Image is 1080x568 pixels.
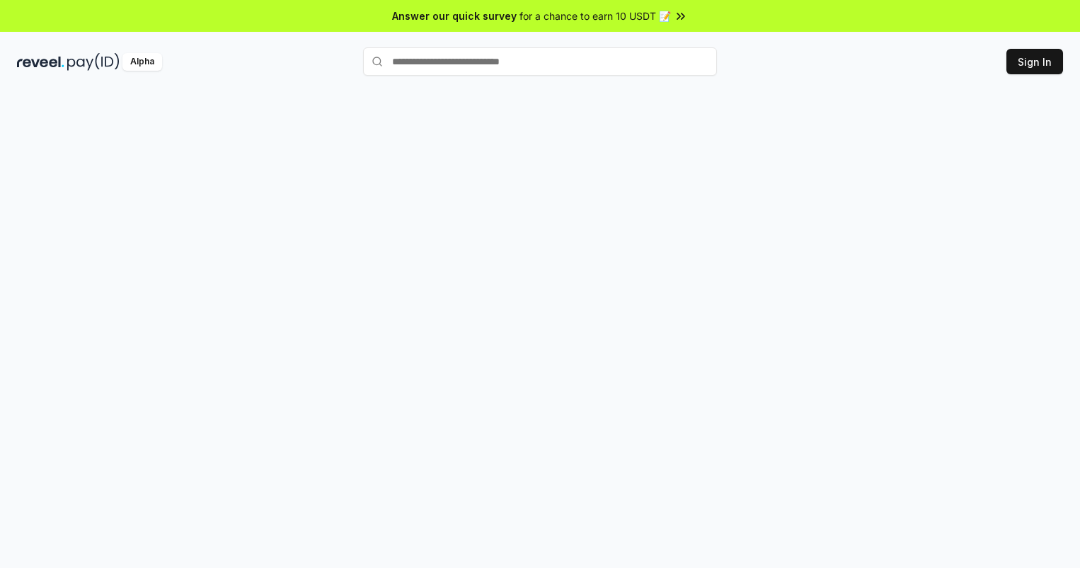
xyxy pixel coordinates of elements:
img: reveel_dark [17,53,64,71]
div: Alpha [122,53,162,71]
span: Answer our quick survey [392,8,517,23]
button: Sign In [1006,49,1063,74]
img: pay_id [67,53,120,71]
span: for a chance to earn 10 USDT 📝 [519,8,671,23]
